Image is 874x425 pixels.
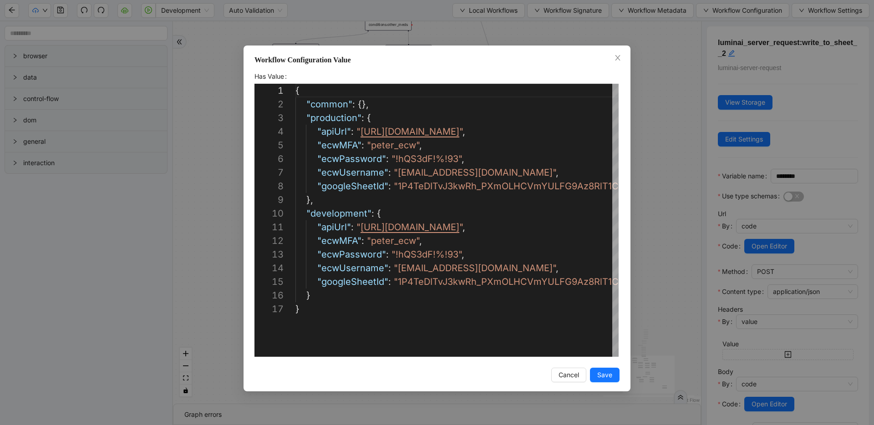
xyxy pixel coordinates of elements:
div: 10 [254,207,284,220]
span: "apiUrl" [317,222,351,233]
div: 8 [254,179,284,193]
span: "peter_ecw" [367,235,419,246]
div: 14 [254,261,284,275]
span: , [462,126,465,137]
div: 9 [254,193,284,207]
span: "!hQS3dF!%!93" [391,153,462,164]
span: } [295,304,300,314]
span: : [386,249,389,260]
span: : [352,99,355,110]
div: 3 [254,111,284,125]
span: : [388,276,391,287]
span: "development" [306,208,371,219]
span: "production" [306,112,361,123]
div: 11 [254,220,284,234]
span: " [459,126,462,137]
span: "1P4TeDITvJ3kwRh_PXmOLHCVmYULFG9Az8RlT1C67tD8" [394,181,648,192]
span: : [351,126,354,137]
div: 5 [254,138,284,152]
div: 6 [254,152,284,166]
span: Has Value [254,71,284,81]
div: 2 [254,97,284,111]
div: Workflow Configuration Value [254,55,620,66]
div: 4 [254,125,284,138]
span: : [388,263,391,273]
span: , [419,140,422,151]
span: "1P4TeDITvJ3kwRh_PXmOLHCVmYULFG9Az8RlT1C67tD8" [394,276,648,287]
span: "ecwPassword" [317,153,386,164]
span: : [361,235,364,246]
div: 12 [254,234,284,248]
span: [URL][DOMAIN_NAME] [361,126,459,137]
button: Save [590,368,620,382]
span: { [295,85,300,96]
span: , [556,167,559,178]
span: , [462,222,465,233]
span: Cancel [559,370,579,380]
span: "googleSheetId" [317,181,388,192]
span: [URL][DOMAIN_NAME] [361,222,459,233]
span: Save [597,370,612,380]
span: "!hQS3dF!%!93" [391,249,462,260]
button: Close [613,53,623,63]
span: " [356,126,361,137]
div: 16 [254,288,284,302]
span: } [306,290,310,301]
span: "ecwMFA" [317,140,361,151]
span: {}, [358,99,369,110]
div: 15 [254,275,284,288]
span: : [388,167,391,178]
span: "common" [306,99,352,110]
span: : [386,153,389,164]
span: "ecwMFA" [317,235,361,246]
span: : [361,112,364,123]
span: "ecwUsername" [317,167,388,178]
span: , [462,249,464,260]
span: : [388,181,391,192]
span: }, [306,194,313,205]
span: "googleSheetId" [317,276,388,287]
div: 7 [254,166,284,179]
span: "[EMAIL_ADDRESS][DOMAIN_NAME]" [394,263,556,273]
span: , [419,235,422,246]
div: 13 [254,248,284,261]
span: : [371,208,374,219]
div: 17 [254,302,284,316]
span: { [377,208,381,219]
button: Cancel [551,368,586,382]
span: { [367,112,371,123]
span: " [356,222,361,233]
span: "peter_ecw" [367,140,419,151]
span: : [361,140,364,151]
span: , [556,263,559,273]
span: "ecwPassword" [317,249,386,260]
span: "apiUrl" [317,126,351,137]
span: , [462,153,464,164]
span: "[EMAIL_ADDRESS][DOMAIN_NAME]" [394,167,556,178]
span: "ecwUsername" [317,263,388,273]
span: " [459,222,462,233]
textarea: Editor content;Press Alt+F1 for Accessibility Options. [295,84,296,97]
div: 1 [254,84,284,97]
span: close [614,54,621,61]
span: : [351,222,354,233]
